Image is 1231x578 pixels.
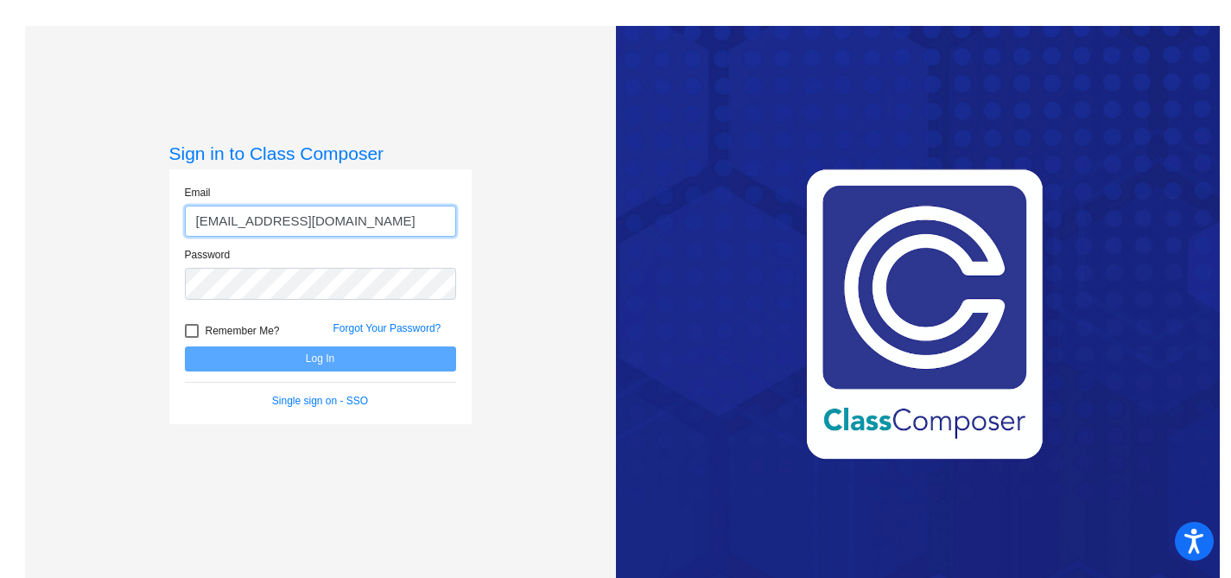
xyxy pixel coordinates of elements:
[333,322,441,334] a: Forgot Your Password?
[272,395,368,407] a: Single sign on - SSO
[206,321,280,341] span: Remember Me?
[185,346,456,372] button: Log In
[169,143,472,164] h3: Sign in to Class Composer
[185,185,211,200] label: Email
[185,247,231,263] label: Password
